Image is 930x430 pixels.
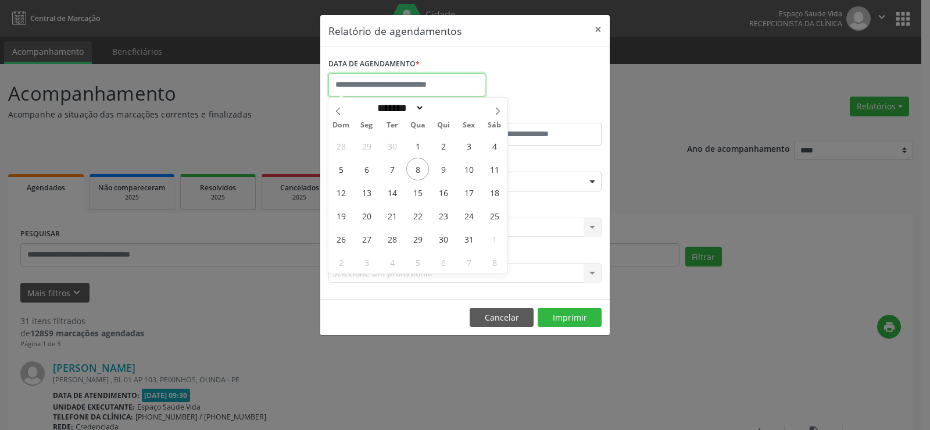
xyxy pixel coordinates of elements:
span: Outubro 20, 2025 [355,204,378,227]
span: Sáb [482,122,507,129]
button: Close [586,15,610,44]
span: Qua [405,122,431,129]
span: Outubro 25, 2025 [483,204,506,227]
span: Outubro 16, 2025 [432,181,455,204]
span: Setembro 29, 2025 [355,134,378,157]
span: Novembro 7, 2025 [457,251,480,273]
label: DATA DE AGENDAMENTO [328,55,420,73]
span: Novembro 6, 2025 [432,251,455,273]
span: Outubro 14, 2025 [381,181,403,204]
span: Outubro 13, 2025 [355,181,378,204]
span: Outubro 8, 2025 [406,158,429,180]
span: Outubro 31, 2025 [457,228,480,250]
input: Year [424,102,463,114]
span: Setembro 30, 2025 [381,134,403,157]
label: ATÉ [468,105,602,123]
span: Novembro 1, 2025 [483,228,506,250]
span: Novembro 3, 2025 [355,251,378,273]
span: Outubro 9, 2025 [432,158,455,180]
span: Dom [328,122,354,129]
span: Outubro 21, 2025 [381,204,403,227]
h5: Relatório de agendamentos [328,23,462,38]
span: Outubro 12, 2025 [330,181,352,204]
span: Novembro 4, 2025 [381,251,403,273]
span: Outubro 5, 2025 [330,158,352,180]
button: Cancelar [470,308,534,328]
span: Novembro 2, 2025 [330,251,352,273]
span: Outubro 23, 2025 [432,204,455,227]
span: Outubro 7, 2025 [381,158,403,180]
span: Ter [380,122,405,129]
span: Outubro 1, 2025 [406,134,429,157]
span: Outubro 10, 2025 [457,158,480,180]
span: Seg [354,122,380,129]
button: Imprimir [538,308,602,328]
span: Outubro 18, 2025 [483,181,506,204]
span: Outubro 30, 2025 [432,228,455,250]
span: Outubro 28, 2025 [381,228,403,250]
span: Outubro 27, 2025 [355,228,378,250]
select: Month [373,102,424,114]
span: Outubro 6, 2025 [355,158,378,180]
span: Outubro 4, 2025 [483,134,506,157]
span: Setembro 28, 2025 [330,134,352,157]
span: Qui [431,122,456,129]
span: Outubro 11, 2025 [483,158,506,180]
span: Novembro 5, 2025 [406,251,429,273]
span: Outubro 2, 2025 [432,134,455,157]
span: Outubro 17, 2025 [457,181,480,204]
span: Outubro 26, 2025 [330,228,352,250]
span: Novembro 8, 2025 [483,251,506,273]
span: Sex [456,122,482,129]
span: Outubro 29, 2025 [406,228,429,250]
span: Outubro 3, 2025 [457,134,480,157]
span: Outubro 24, 2025 [457,204,480,227]
span: Outubro 15, 2025 [406,181,429,204]
span: Outubro 22, 2025 [406,204,429,227]
span: Outubro 19, 2025 [330,204,352,227]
